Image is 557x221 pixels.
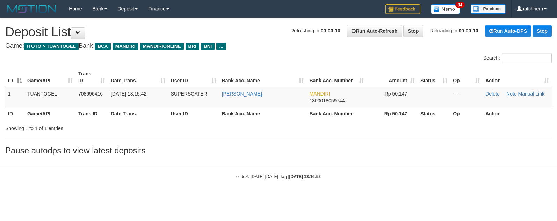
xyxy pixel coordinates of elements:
[533,25,552,37] a: Stop
[450,87,483,107] td: - - -
[78,91,103,97] span: 708696416
[483,67,552,87] th: Action: activate to sort column ascending
[5,146,552,155] h3: Pause autodps to view latest deposits
[5,87,24,107] td: 1
[431,4,460,14] img: Button%20Memo.svg
[219,107,307,120] th: Bank Acc. Name
[5,25,552,39] h1: Deposit List
[5,122,227,132] div: Showing 1 to 1 of 1 entries
[108,67,168,87] th: Date Trans.: activate to sort column ascending
[385,91,407,97] span: Rp 50,147
[5,3,58,14] img: MOTION_logo.png
[485,25,531,37] a: Run Auto-DPS
[385,4,420,14] img: Feedback.jpg
[347,25,402,37] a: Run Auto-Refresh
[367,107,418,120] th: Rp 50.147
[108,107,168,120] th: Date Trans.
[168,107,219,120] th: User ID
[309,91,330,97] span: MANDIRI
[430,28,478,33] span: Reloading in:
[113,43,138,50] span: MANDIRI
[111,91,146,97] span: [DATE] 18:15:42
[24,43,79,50] span: ITOTO > TUANTOGEL
[236,174,321,179] small: code © [DATE]-[DATE] dwg |
[483,53,552,63] label: Search:
[5,43,552,49] h4: Game: Bank:
[321,28,340,33] strong: 00:00:10
[306,67,367,87] th: Bank Acc. Number: activate to sort column ascending
[455,2,465,8] span: 34
[459,28,478,33] strong: 00:00:10
[471,4,506,14] img: panduan.png
[219,67,307,87] th: Bank Acc. Name: activate to sort column ascending
[367,67,418,87] th: Amount: activate to sort column ascending
[483,107,552,120] th: Action
[418,107,450,120] th: Status
[24,107,75,120] th: Game/API
[290,28,340,33] span: Refreshing in:
[24,67,75,87] th: Game/API: activate to sort column ascending
[222,91,262,97] a: [PERSON_NAME]
[171,91,207,97] span: SUPERSCATER
[75,107,108,120] th: Trans ID
[168,67,219,87] th: User ID: activate to sort column ascending
[140,43,184,50] span: MANDIRIONLINE
[75,67,108,87] th: Trans ID: activate to sort column ascending
[186,43,199,50] span: BRI
[289,174,321,179] strong: [DATE] 18:16:52
[450,67,483,87] th: Op: activate to sort column ascending
[5,67,24,87] th: ID: activate to sort column descending
[24,87,75,107] td: TUANTOGEL
[309,98,345,104] span: Copy 1300018059744 to clipboard
[403,25,423,37] a: Stop
[201,43,215,50] span: BNI
[506,91,517,97] a: Note
[502,53,552,63] input: Search:
[216,43,226,50] span: ...
[5,107,24,120] th: ID
[95,43,110,50] span: BCA
[418,67,450,87] th: Status: activate to sort column ascending
[485,91,499,97] a: Delete
[450,107,483,120] th: Op
[306,107,367,120] th: Bank Acc. Number
[518,91,545,97] a: Manual Link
